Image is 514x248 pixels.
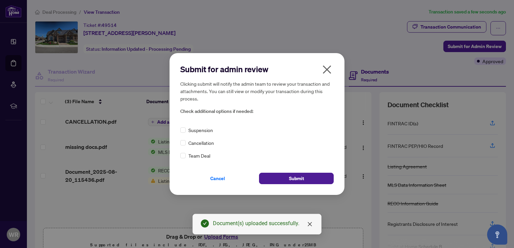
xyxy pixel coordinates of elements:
[188,152,210,159] span: Team Deal
[289,173,304,184] span: Submit
[306,220,314,228] a: Close
[188,126,213,134] span: Suspension
[180,80,334,102] h5: Clicking submit will notify the admin team to review your transaction and attachments. You can st...
[180,173,255,184] button: Cancel
[210,173,225,184] span: Cancel
[487,224,507,245] button: Open asap
[322,64,332,75] span: close
[259,173,334,184] button: Submit
[180,108,334,115] span: Check additional options if needed:
[201,219,209,228] span: check-circle
[307,221,313,227] span: close
[188,139,214,147] span: Cancellation
[180,64,334,75] h2: Submit for admin review
[213,219,313,228] div: Document(s) uploaded successfully.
